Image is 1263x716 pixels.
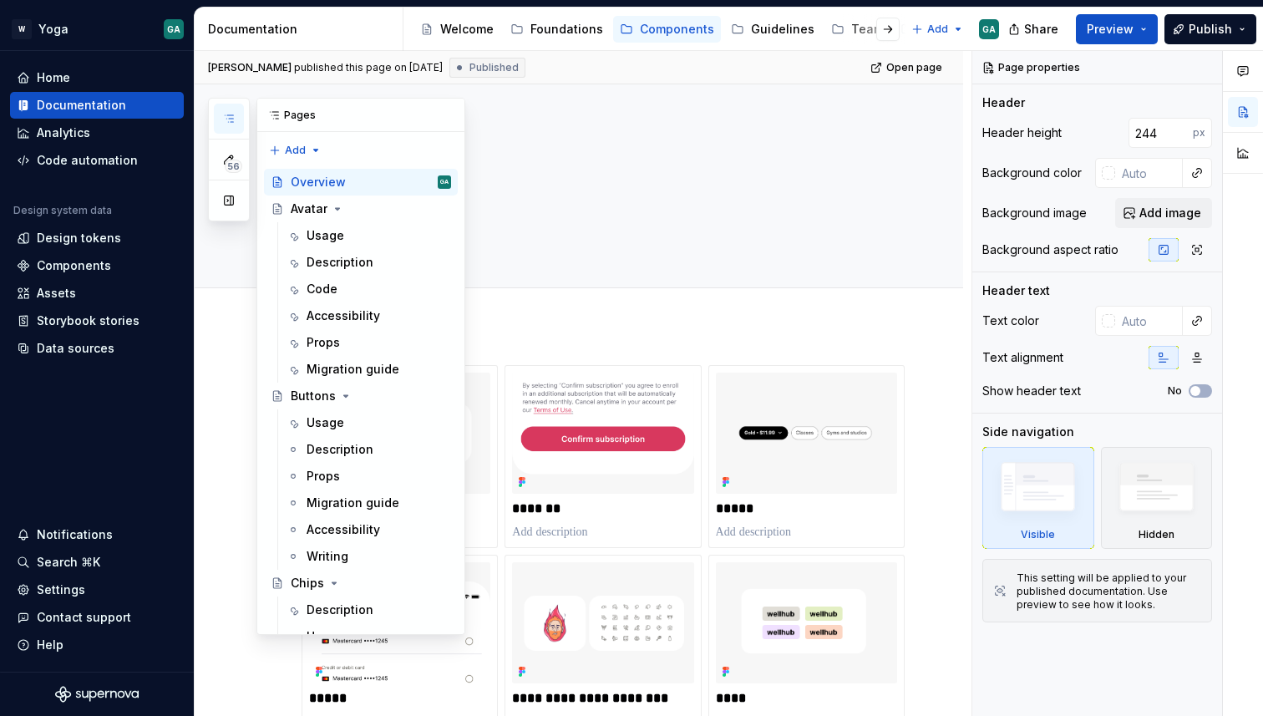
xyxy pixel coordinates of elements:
a: Documentation [10,92,184,119]
button: Notifications [10,521,184,548]
div: Usage [307,414,344,431]
a: Storybook stories [10,307,184,334]
span: Add [927,23,948,36]
div: Migration guide [307,361,399,378]
a: Usage [280,409,458,436]
div: This setting will be applied to your published documentation. Use preview to see how it looks. [1017,571,1201,612]
div: Settings [37,581,85,598]
button: Preview [1076,14,1158,44]
div: GA [440,174,449,190]
div: Contact support [37,609,131,626]
div: Pages [257,99,464,132]
button: Share [1000,14,1069,44]
div: Buttons [291,388,336,404]
img: 37a0a831-2bf1-44d3-a603-01ea8e237bec.png [512,562,693,683]
span: Publish [1189,21,1232,38]
div: Documentation [208,21,396,38]
div: Components [640,21,714,38]
span: Share [1024,21,1058,38]
div: Welcome [440,21,494,38]
a: Open page [865,56,950,79]
a: Description [280,436,458,463]
div: Visible [1021,528,1055,541]
textarea: Overview [298,158,893,198]
a: Analytics [10,119,184,146]
img: 9afe097a-b571-4f38-933c-ee4729198856.png [716,562,897,683]
div: Usage [307,628,344,645]
div: Design tokens [37,230,121,246]
div: Assets [37,285,76,302]
button: Add image [1115,198,1212,228]
a: Settings [10,576,184,603]
a: Props [280,329,458,356]
a: Writing [280,543,458,570]
div: Background aspect ratio [982,241,1118,258]
a: Welcome [413,16,500,43]
a: Chips [264,570,458,597]
button: Help [10,632,184,658]
span: [PERSON_NAME] [208,61,292,74]
div: Yoga [38,21,68,38]
div: Storybook stories [37,312,139,329]
a: Guidelines [724,16,821,43]
a: Buttons [264,383,458,409]
div: Overview [291,174,346,190]
a: Components [10,252,184,279]
div: published this page on [DATE] [294,61,443,74]
a: Components [613,16,721,43]
div: Hidden [1101,447,1213,549]
div: Description [307,254,373,271]
div: Header text [982,282,1050,299]
a: Code automation [10,147,184,174]
a: Migration guide [280,356,458,383]
input: Auto [1115,158,1183,188]
div: Side navigation [982,424,1074,440]
a: OverviewGA [264,169,458,196]
span: Published [469,61,519,74]
a: Migration guide [280,490,458,516]
div: Accessibility [307,307,380,324]
div: Data sources [37,340,114,357]
input: Auto [1115,306,1183,336]
a: Usage [280,623,458,650]
div: Background image [982,205,1087,221]
a: Foundations [504,16,610,43]
a: Data sources [10,335,184,362]
div: Help [37,637,63,653]
p: px [1193,126,1205,140]
div: Header height [982,124,1062,141]
div: Props [307,468,340,485]
a: Props [280,463,458,490]
a: Accessibility [280,302,458,329]
button: WYogaGA [3,11,190,47]
div: Design system data [13,204,112,217]
div: Accessibility [307,521,380,538]
div: Home [37,69,70,86]
a: Code [280,276,458,302]
span: Add [285,144,306,157]
div: Hidden [1139,528,1174,541]
div: Code [307,281,337,297]
div: Text color [982,312,1039,329]
div: Props [307,334,340,351]
div: Background color [982,165,1082,181]
button: Add [264,139,327,162]
span: Open page [886,61,942,74]
div: Description [307,441,373,458]
a: Home [10,64,184,91]
div: GA [982,23,996,36]
div: Search ⌘K [37,554,100,571]
div: Components [37,257,111,274]
span: 56 [225,160,242,173]
div: W [12,19,32,39]
svg: Supernova Logo [55,686,139,703]
a: Description [280,597,458,623]
div: Show header text [982,383,1081,399]
div: Analytics [37,124,90,141]
span: Add image [1139,205,1201,221]
button: Search ⌘K [10,549,184,576]
a: Accessibility [280,516,458,543]
div: Visible [982,447,1094,549]
div: Description [307,602,373,618]
div: Writing [307,548,348,565]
